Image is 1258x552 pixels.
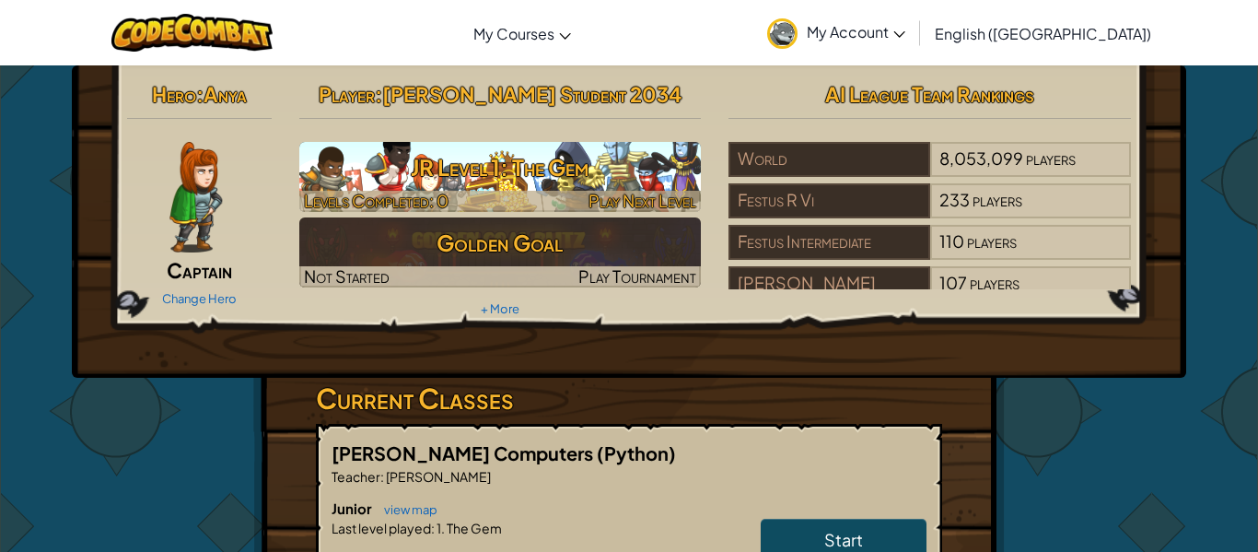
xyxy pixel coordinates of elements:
[152,81,196,107] span: Hero
[167,257,232,283] span: Captain
[299,217,702,288] a: Golden GoalNot StartedPlay Tournament
[728,266,929,301] div: [PERSON_NAME]
[578,265,696,287] span: Play Tournament
[332,468,380,485] span: Teacher
[926,8,1160,58] a: English ([GEOGRAPHIC_DATA])
[169,142,222,253] img: captain-pose.png
[939,189,970,210] span: 233
[758,4,914,62] a: My Account
[204,81,247,107] span: Anya
[481,301,519,316] a: + More
[728,142,929,177] div: World
[299,217,702,288] img: Golden Goal
[445,520,502,536] span: The Gem
[299,147,702,188] h3: JR Level 1: The Gem
[332,520,431,536] span: Last level played
[728,242,1131,264] a: Festus Intermediate110players
[319,81,375,107] span: Player
[728,284,1131,305] a: [PERSON_NAME]107players
[1026,147,1076,169] span: players
[967,230,1017,252] span: players
[162,291,237,306] a: Change Hero
[767,18,798,49] img: avatar
[382,81,681,107] span: [PERSON_NAME] Student 2034
[380,468,384,485] span: :
[807,22,905,41] span: My Account
[431,520,435,536] span: :
[299,142,702,212] img: JR Level 1: The Gem
[375,81,382,107] span: :
[332,499,375,517] span: Junior
[299,222,702,264] h3: Golden Goal
[332,441,597,464] span: [PERSON_NAME] Computers
[728,183,929,218] div: Festus R Vi
[304,190,448,211] span: Levels Completed: 0
[970,272,1019,293] span: players
[728,225,929,260] div: Festus Intermediate
[299,142,702,212] a: Play Next Level
[824,529,863,550] span: Start
[597,441,676,464] span: (Python)
[728,159,1131,181] a: World8,053,099players
[435,520,445,536] span: 1.
[825,81,1034,107] span: AI League Team Rankings
[196,81,204,107] span: :
[588,190,696,211] span: Play Next Level
[464,8,580,58] a: My Courses
[935,24,1151,43] span: English ([GEOGRAPHIC_DATA])
[384,468,491,485] span: [PERSON_NAME]
[304,265,390,287] span: Not Started
[973,189,1022,210] span: players
[939,272,967,293] span: 107
[728,201,1131,222] a: Festus R Vi233players
[939,230,964,252] span: 110
[375,502,437,517] a: view map
[111,14,273,52] img: CodeCombat logo
[316,378,942,419] h3: Current Classes
[939,147,1023,169] span: 8,053,099
[473,24,554,43] span: My Courses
